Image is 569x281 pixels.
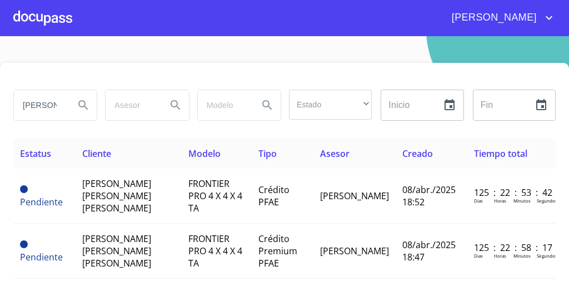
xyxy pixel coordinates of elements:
[402,184,456,208] span: 08/abr./2025 18:52
[513,253,531,259] p: Minutos
[474,147,527,160] span: Tiempo total
[188,233,242,269] span: FRONTIER PRO 4 X 4 X 4 TA
[474,241,549,254] p: 125 : 22 : 58 : 17
[20,147,51,160] span: Estatus
[258,233,297,269] span: Crédito Premium PFAE
[443,9,556,27] button: account of current user
[494,253,506,259] p: Horas
[443,9,542,27] span: [PERSON_NAME]
[402,147,433,160] span: Creado
[82,147,111,160] span: Cliente
[320,147,350,160] span: Asesor
[20,196,63,208] span: Pendiente
[258,184,290,208] span: Crédito PFAE
[20,251,63,263] span: Pendiente
[474,198,483,204] p: Dias
[474,186,549,199] p: 125 : 22 : 53 : 42
[198,90,249,120] input: search
[82,178,151,214] span: [PERSON_NAME] [PERSON_NAME] [PERSON_NAME]
[20,240,28,248] span: Pendiente
[82,233,151,269] span: [PERSON_NAME] [PERSON_NAME] [PERSON_NAME]
[258,147,277,160] span: Tipo
[162,92,189,119] button: Search
[289,90,372,120] div: ​
[188,147,221,160] span: Modelo
[254,92,281,119] button: Search
[106,90,157,120] input: search
[494,198,506,204] p: Horas
[188,178,242,214] span: FRONTIER PRO 4 X 4 X 4 TA
[474,253,483,259] p: Dias
[537,198,557,204] p: Segundos
[320,190,389,202] span: [PERSON_NAME]
[20,185,28,193] span: Pendiente
[70,92,97,119] button: Search
[537,253,557,259] p: Segundos
[402,239,456,263] span: 08/abr./2025 18:47
[320,245,389,257] span: [PERSON_NAME]
[513,198,531,204] p: Minutos
[14,90,66,120] input: search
